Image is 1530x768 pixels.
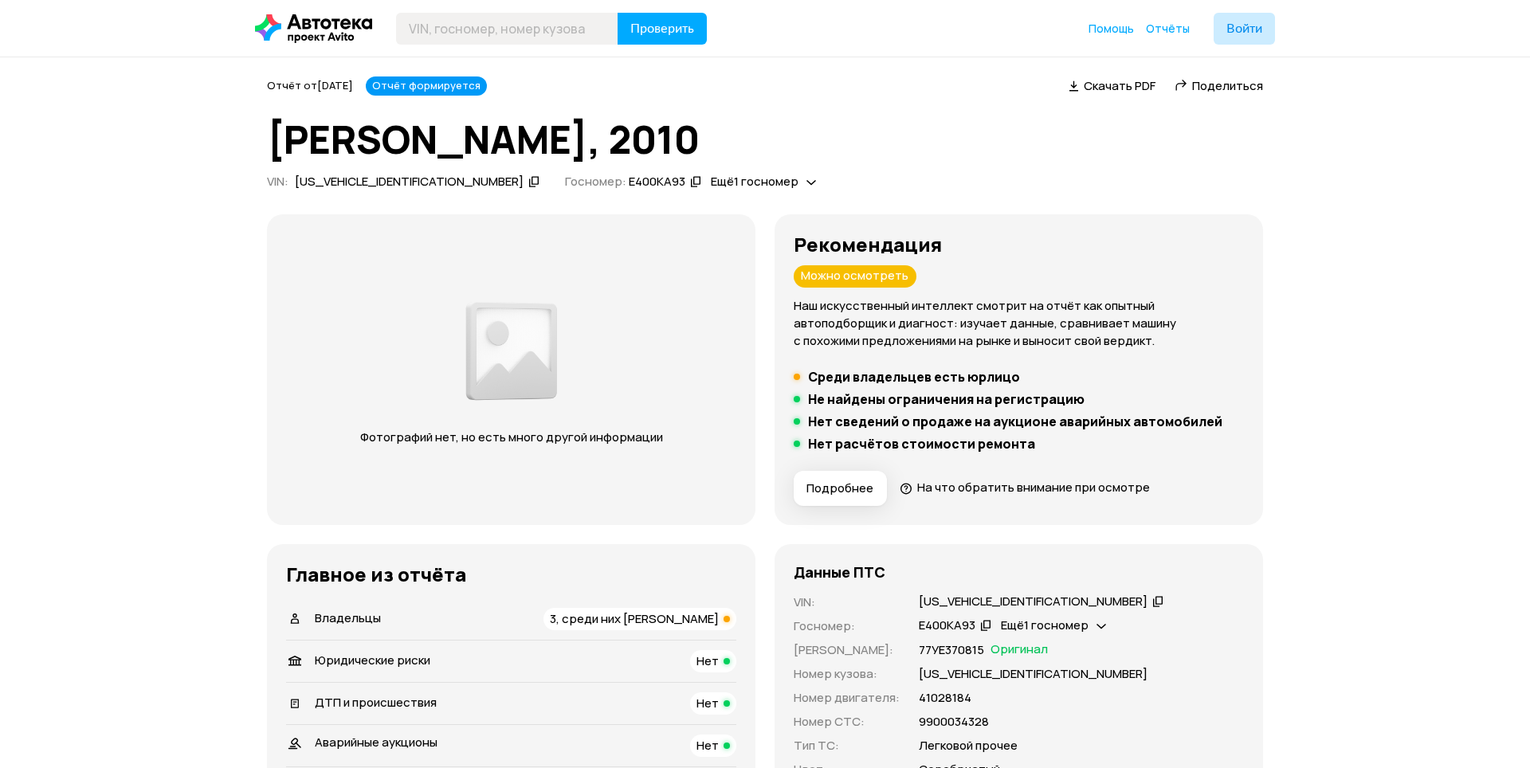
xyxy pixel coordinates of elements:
[794,297,1244,350] p: Наш искусственный интеллект смотрит на отчёт как опытный автоподборщик и диагност: изучает данные...
[1146,21,1190,37] a: Отчёты
[808,391,1085,407] h5: Не найдены ограничения на регистрацию
[919,641,984,659] p: 77УЕ370815
[919,617,975,634] div: Е400КА93
[1069,77,1155,94] a: Скачать PDF
[696,737,719,754] span: Нет
[794,265,916,288] div: Можно осмотреть
[550,610,719,627] span: 3, среди них [PERSON_NAME]
[696,652,719,669] span: Нет
[1214,13,1275,45] button: Войти
[461,293,562,409] img: 569209e202680a65.png
[344,429,678,446] p: Фотографий нет, но есть много другой информации
[1084,77,1155,94] span: Скачать PDF
[794,713,900,731] p: Номер СТС :
[1226,22,1262,35] span: Войти
[315,734,437,750] span: Аварийные аукционы
[794,594,900,611] p: VIN :
[629,174,685,190] div: Е400КА93
[315,652,430,668] span: Юридические риски
[917,479,1150,496] span: На что обратить внимание при осмотре
[919,737,1018,754] p: Легковой прочее
[267,78,353,92] span: Отчёт от [DATE]
[808,436,1035,452] h5: Нет расчётов стоимости ремонта
[618,13,707,45] button: Проверить
[1192,77,1263,94] span: Поделиться
[900,479,1150,496] a: На что обратить внимание при осмотре
[630,22,694,35] span: Проверить
[919,713,989,731] p: 9900034328
[267,173,288,190] span: VIN :
[794,737,900,754] p: Тип ТС :
[1089,21,1134,37] a: Помощь
[295,174,524,190] div: [US_VEHICLE_IDENTIFICATION_NUMBER]
[919,689,971,707] p: 41028184
[794,471,887,506] button: Подробнее
[711,173,798,190] span: Ещё 1 госномер
[396,13,618,45] input: VIN, госномер, номер кузова
[806,480,873,496] span: Подробнее
[1089,21,1134,36] span: Помощь
[315,694,437,711] span: ДТП и происшествия
[808,413,1222,429] h5: Нет сведений о продаже на аукционе аварийных автомобилей
[794,665,900,683] p: Номер кузова :
[794,563,885,581] h4: Данные ПТС
[696,695,719,711] span: Нет
[1146,21,1190,36] span: Отчёты
[366,76,487,96] div: Отчёт формируется
[1175,77,1263,94] a: Поделиться
[794,641,900,659] p: [PERSON_NAME] :
[1001,617,1089,633] span: Ещё 1 госномер
[808,369,1020,385] h5: Среди владельцев есть юрлицо
[794,617,900,635] p: Госномер :
[267,118,1263,161] h1: [PERSON_NAME], 2010
[919,665,1147,683] p: [US_VEHICLE_IDENTIFICATION_NUMBER]
[286,563,736,586] h3: Главное из отчёта
[794,689,900,707] p: Номер двигателя :
[794,233,1244,256] h3: Рекомендация
[919,594,1147,610] div: [US_VEHICLE_IDENTIFICATION_NUMBER]
[315,609,381,626] span: Владельцы
[565,173,626,190] span: Госномер:
[991,641,1048,659] span: Оригинал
